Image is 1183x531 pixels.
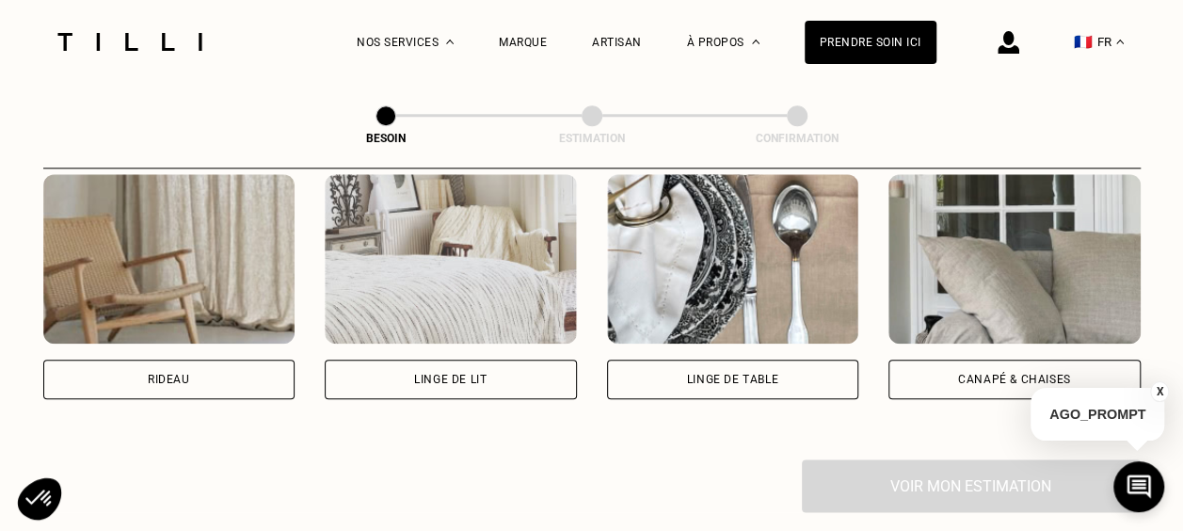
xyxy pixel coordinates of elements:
[703,132,891,145] div: Confirmation
[1074,33,1093,51] span: 🇫🇷
[752,40,759,44] img: Menu déroulant à propos
[687,374,778,385] div: Linge de table
[498,132,686,145] div: Estimation
[414,374,487,385] div: Linge de lit
[888,174,1141,344] img: Tilli retouche votre Canapé & chaises
[998,31,1019,54] img: icône connexion
[446,40,454,44] img: Menu déroulant
[607,174,859,344] img: Tilli retouche votre Linge de table
[499,36,547,49] a: Marque
[43,174,296,344] img: Tilli retouche votre Rideau
[1031,388,1164,441] p: AGO_PROMPT
[805,21,936,64] a: Prendre soin ici
[51,33,209,51] img: Logo du service de couturière Tilli
[325,174,577,344] img: Tilli retouche votre Linge de lit
[148,374,190,385] div: Rideau
[292,132,480,145] div: Besoin
[1150,381,1169,402] button: X
[1116,40,1124,44] img: menu déroulant
[592,36,642,49] a: Artisan
[958,374,1071,385] div: Canapé & chaises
